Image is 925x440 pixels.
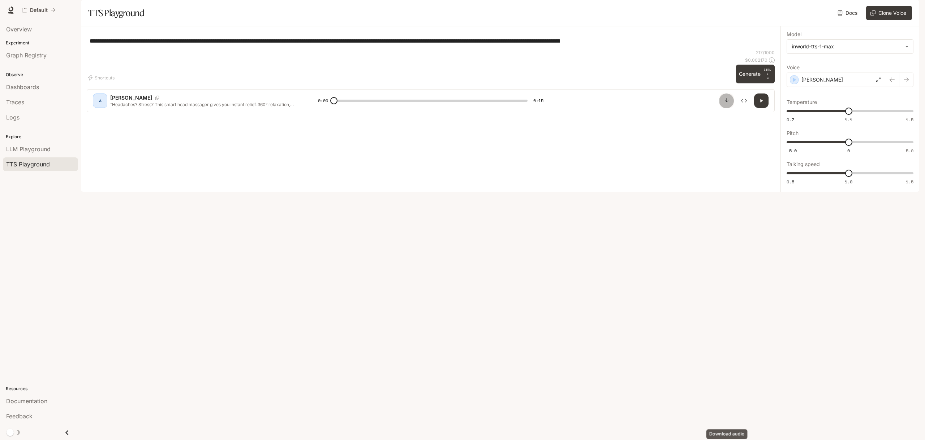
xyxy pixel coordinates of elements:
[763,67,772,80] p: ⏎
[533,97,543,104] span: 0:15
[787,117,794,123] span: 0.7
[787,148,797,154] span: -5.0
[706,429,748,439] div: Download audio
[792,43,902,50] div: inworld-tts-1-max
[110,94,152,101] p: [PERSON_NAME]
[763,67,772,76] p: CTRL +
[318,97,328,104] span: 0:00
[906,117,913,123] span: 1.5
[787,40,913,53] div: inworld-tts-1-max
[110,101,301,108] p: “Headaches? Stress? This smart head massager gives you instant relief. 360° relaxation, anytime, ...
[719,93,734,108] button: Download audio
[737,93,751,108] button: Inspect
[787,32,801,37] p: Model
[787,131,799,136] p: Pitch
[847,148,850,154] span: 0
[787,65,800,70] p: Voice
[756,49,775,56] p: 217 / 1000
[745,57,767,63] p: $ 0.002170
[906,179,913,185] span: 1.5
[866,6,912,20] button: Clone Voice
[845,179,852,185] span: 1.0
[787,179,794,185] span: 0.5
[19,3,59,17] button: All workspaces
[787,100,817,105] p: Temperature
[87,72,117,83] button: Shortcuts
[88,6,144,20] h1: TTS Playground
[736,65,775,83] button: GenerateCTRL +⏎
[845,117,852,123] span: 1.1
[30,7,48,13] p: Default
[801,76,843,83] p: [PERSON_NAME]
[152,96,162,100] button: Copy Voice ID
[836,6,860,20] a: Docs
[906,148,913,154] span: 5.0
[94,95,106,106] div: A
[787,162,820,167] p: Talking speed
